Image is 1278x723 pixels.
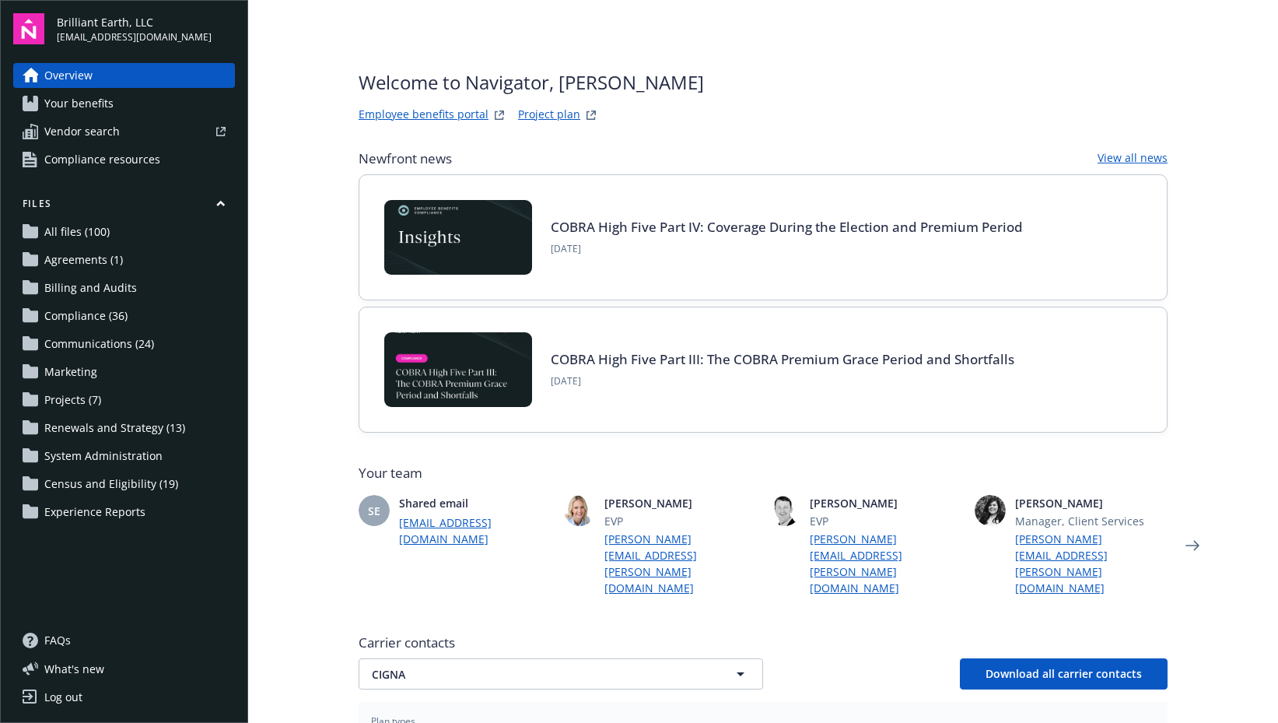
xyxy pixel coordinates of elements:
[44,388,101,412] span: Projects (7)
[13,63,235,88] a: Overview
[13,247,235,272] a: Agreements (1)
[551,218,1023,236] a: COBRA High Five Part IV: Coverage During the Election and Premium Period
[44,247,123,272] span: Agreements (1)
[13,304,235,328] a: Compliance (36)
[1180,533,1205,558] a: Next
[490,106,509,125] a: striveWebsite
[359,149,452,168] span: Newfront news
[13,416,235,440] a: Renewals and Strategy (13)
[44,147,160,172] span: Compliance resources
[57,13,235,44] button: Brilliant Earth, LLC[EMAIL_ADDRESS][DOMAIN_NAME]
[44,472,178,497] span: Census and Eligibility (19)
[13,360,235,384] a: Marketing
[810,531,962,596] a: [PERSON_NAME][EMAIL_ADDRESS][PERSON_NAME][DOMAIN_NAME]
[399,514,551,547] a: [EMAIL_ADDRESS][DOMAIN_NAME]
[13,661,129,677] button: What's new
[44,444,163,469] span: System Administration
[44,304,128,328] span: Compliance (36)
[359,634,1168,652] span: Carrier contacts
[13,119,235,144] a: Vendor search
[1015,531,1168,596] a: [PERSON_NAME][EMAIL_ADDRESS][PERSON_NAME][DOMAIN_NAME]
[13,13,44,44] img: navigator-logo.svg
[384,200,532,275] img: Card Image - EB Compliance Insights.png
[986,666,1142,681] span: Download all carrier contacts
[13,197,235,216] button: Files
[44,91,114,116] span: Your benefits
[44,63,93,88] span: Overview
[810,513,962,529] span: EVP
[359,658,763,690] button: CIGNA
[960,658,1168,690] button: Download all carrier contacts
[604,513,757,529] span: EVP
[518,106,580,125] a: Project plan
[1015,513,1168,529] span: Manager, Client Services
[551,242,1023,256] span: [DATE]
[368,503,380,519] span: SE
[359,68,704,97] span: Welcome to Navigator , [PERSON_NAME]
[44,119,120,144] span: Vendor search
[384,332,532,407] img: BLOG-Card Image - Compliance - COBRA High Five Pt 3 - 09-03-25.jpg
[13,472,235,497] a: Census and Eligibility (19)
[604,495,757,511] span: [PERSON_NAME]
[372,666,695,683] span: CIGNA
[359,464,1168,483] span: Your team
[582,106,600,125] a: projectPlanWebsite
[44,276,137,300] span: Billing and Audits
[44,416,185,440] span: Renewals and Strategy (13)
[13,388,235,412] a: Projects (7)
[44,360,97,384] span: Marketing
[13,276,235,300] a: Billing and Audits
[810,495,962,511] span: [PERSON_NAME]
[399,495,551,511] span: Shared email
[13,444,235,469] a: System Administration
[564,495,595,526] img: photo
[1098,149,1168,168] a: View all news
[57,14,212,30] span: Brilliant Earth, LLC
[13,219,235,244] a: All files (100)
[13,628,235,653] a: FAQs
[13,91,235,116] a: Your benefits
[13,147,235,172] a: Compliance resources
[975,495,1006,526] img: photo
[57,30,212,44] span: [EMAIL_ADDRESS][DOMAIN_NAME]
[769,495,800,526] img: photo
[44,661,104,677] span: What ' s new
[551,350,1014,368] a: COBRA High Five Part III: The COBRA Premium Grace Period and Shortfalls
[44,685,82,710] div: Log out
[1015,495,1168,511] span: [PERSON_NAME]
[604,531,757,596] a: [PERSON_NAME][EMAIL_ADDRESS][PERSON_NAME][DOMAIN_NAME]
[44,332,154,356] span: Communications (24)
[359,106,488,125] a: Employee benefits portal
[551,374,1014,388] span: [DATE]
[44,219,110,244] span: All files (100)
[13,332,235,356] a: Communications (24)
[44,500,145,525] span: Experience Reports
[44,628,71,653] span: FAQs
[13,500,235,525] a: Experience Reports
